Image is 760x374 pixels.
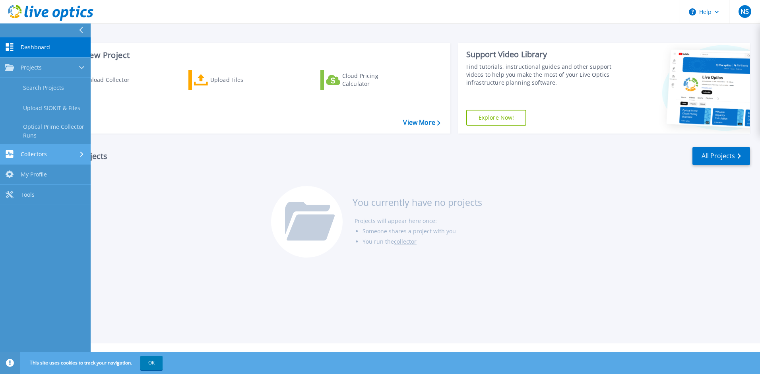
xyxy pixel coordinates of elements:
div: Download Collector [77,72,140,88]
span: NS [741,8,749,15]
span: This site uses cookies to track your navigation. [22,356,163,370]
h3: Start a New Project [56,51,440,60]
span: Projects [21,64,42,71]
span: Dashboard [21,44,50,51]
li: Someone shares a project with you [363,226,482,236]
a: Explore Now! [466,110,527,126]
a: Upload Files [188,70,277,90]
h3: You currently have no projects [353,198,482,207]
div: Support Video Library [466,49,615,60]
li: Projects will appear here once: [355,216,482,226]
a: Download Collector [56,70,145,90]
span: My Profile [21,171,47,178]
div: Cloud Pricing Calculator [342,72,406,88]
button: OK [140,356,163,370]
span: Collectors [21,151,47,158]
a: Cloud Pricing Calculator [320,70,409,90]
a: collector [394,238,417,245]
a: All Projects [692,147,750,165]
div: Find tutorials, instructional guides and other support videos to help you make the most of your L... [466,63,615,87]
div: Upload Files [210,72,274,88]
li: You run the [363,236,482,247]
a: View More [403,119,440,126]
span: Tools [21,191,35,198]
